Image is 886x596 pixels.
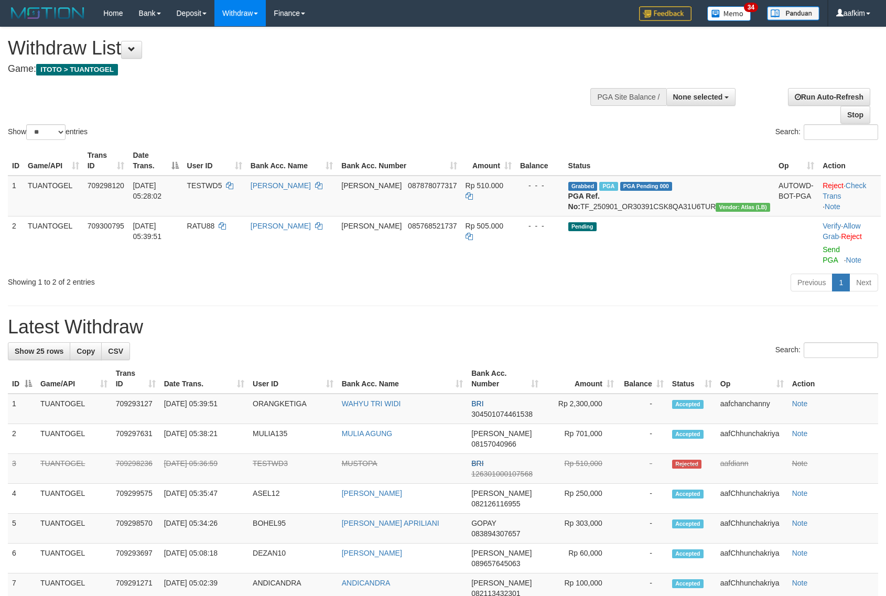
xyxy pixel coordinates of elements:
span: 709298120 [88,181,124,190]
a: 1 [832,274,850,291]
span: Copy 08157040966 to clipboard [471,440,516,448]
a: CSV [101,342,130,360]
td: 709293697 [112,544,160,573]
td: Rp 250,000 [543,484,618,514]
th: Amount: activate to sort column ascending [461,146,516,176]
span: [PERSON_NAME] [471,579,532,587]
td: 709298236 [112,454,160,484]
td: - [618,514,668,544]
button: None selected [666,88,736,106]
td: ORANGKETIGA [248,394,338,424]
span: Accepted [672,579,704,588]
td: Rp 701,000 [543,424,618,454]
td: aafChhunchakriya [716,514,788,544]
div: PGA Site Balance / [590,88,666,106]
th: Trans ID: activate to sort column ascending [83,146,129,176]
td: TUANTOGEL [36,514,112,544]
h1: Latest Withdraw [8,317,878,338]
td: aafChhunchakriya [716,484,788,514]
span: Pending [568,222,597,231]
td: - [618,394,668,424]
a: Reject [823,181,844,190]
span: Copy 083894307657 to clipboard [471,529,520,538]
td: [DATE] 05:35:47 [160,484,248,514]
div: - - - [520,180,560,191]
select: Showentries [26,124,66,140]
a: Next [849,274,878,291]
td: TESTWD3 [248,454,338,484]
td: 5 [8,514,36,544]
th: Bank Acc. Number: activate to sort column ascending [467,364,543,394]
div: - - - [520,221,560,231]
td: 4 [8,484,36,514]
a: Allow Grab [823,222,860,241]
th: Bank Acc. Name: activate to sort column ascending [338,364,467,394]
a: [PERSON_NAME] [342,549,402,557]
span: Copy 082126116955 to clipboard [471,500,520,508]
td: TUANTOGEL [36,544,112,573]
th: Date Trans.: activate to sort column ascending [160,364,248,394]
th: ID [8,146,24,176]
td: Rp 2,300,000 [543,394,618,424]
th: User ID: activate to sort column ascending [248,364,338,394]
td: 3 [8,454,36,484]
img: Feedback.jpg [639,6,691,21]
a: Note [825,202,840,211]
th: Game/API: activate to sort column ascending [24,146,83,176]
th: Action [788,364,878,394]
th: Balance [516,146,564,176]
a: Note [792,489,808,497]
a: Previous [791,274,833,291]
td: 6 [8,544,36,573]
a: Show 25 rows [8,342,70,360]
td: Rp 60,000 [543,544,618,573]
a: Note [792,549,808,557]
span: 34 [744,3,758,12]
a: Note [792,429,808,438]
a: Note [846,256,862,264]
span: CSV [108,347,123,355]
td: TUANTOGEL [24,216,83,269]
span: [PERSON_NAME] [471,549,532,557]
label: Search: [775,124,878,140]
a: WAHYU TRI WIDI [342,399,401,408]
span: Copy 087878077317 to clipboard [408,181,457,190]
span: Accepted [672,519,704,528]
span: TESTWD5 [187,181,222,190]
span: Accepted [672,549,704,558]
td: [DATE] 05:39:51 [160,394,248,424]
a: Note [792,519,808,527]
th: Balance: activate to sort column ascending [618,364,668,394]
img: panduan.png [767,6,819,20]
span: 709300795 [88,222,124,230]
td: · · [818,176,881,216]
td: aafdiann [716,454,788,484]
td: - [618,454,668,484]
a: MULIA AGUNG [342,429,392,438]
a: Copy [70,342,102,360]
img: Button%20Memo.svg [707,6,751,21]
td: Rp 303,000 [543,514,618,544]
span: Rp 505.000 [466,222,503,230]
td: 709298570 [112,514,160,544]
td: [DATE] 05:36:59 [160,454,248,484]
td: TF_250901_OR30391CSK8QA31U6TUR [564,176,775,216]
span: Rp 510.000 [466,181,503,190]
td: · · [818,216,881,269]
span: BRI [471,459,483,468]
td: aafChhunchakriya [716,544,788,573]
span: None selected [673,93,723,101]
th: Amount: activate to sort column ascending [543,364,618,394]
span: Copy 304501074461538 to clipboard [471,410,533,418]
th: Action [818,146,881,176]
td: 709297631 [112,424,160,454]
th: Status [564,146,775,176]
span: PGA Pending [620,182,673,191]
td: 709293127 [112,394,160,424]
span: Copy 126301000107568 to clipboard [471,470,533,478]
input: Search: [804,342,878,358]
td: TUANTOGEL [36,484,112,514]
a: Note [792,399,808,408]
th: Bank Acc. Name: activate to sort column ascending [246,146,338,176]
span: Accepted [672,400,704,409]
